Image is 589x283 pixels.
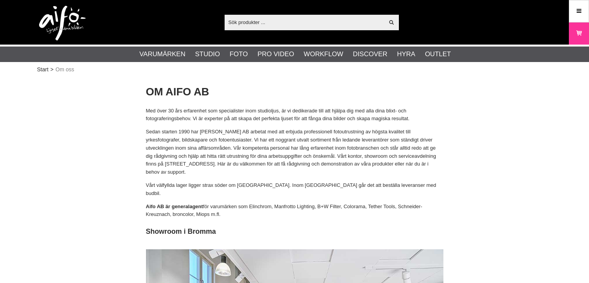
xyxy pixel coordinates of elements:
a: Start [37,66,49,74]
p: Sedan starten 1990 har [PERSON_NAME] AB arbetat med att erbjuda professionell fotoutrustning av h... [146,128,443,176]
input: Sök produkter ... [225,16,385,28]
img: logo.png [39,6,86,41]
a: Studio [195,49,220,59]
a: Outlet [425,49,451,59]
p: Vårt välfyllda lager ligger strax söder om [GEOGRAPHIC_DATA]. Inom [GEOGRAPHIC_DATA] går det att ... [146,181,443,198]
a: Workflow [304,49,343,59]
a: Foto [230,49,248,59]
a: Discover [353,49,387,59]
a: Hyra [397,49,415,59]
strong: Aifo AB är generalagent [146,204,203,209]
span: > [50,66,53,74]
h2: Showroom i Bromma [146,227,443,236]
a: Pro Video [258,49,294,59]
p: för varumärken som Elinchrom, Manfrotto Lighting, B+W Filter, Colorama, Tether Tools, Schneider-K... [146,203,443,219]
span: Om oss [55,66,74,74]
a: Varumärken [139,49,185,59]
p: Med över 30 års erfarenhet som specialister inom studioljus, är vi dedikerade till att hjälpa dig... [146,107,443,123]
h1: OM AIFO AB [146,85,443,100]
